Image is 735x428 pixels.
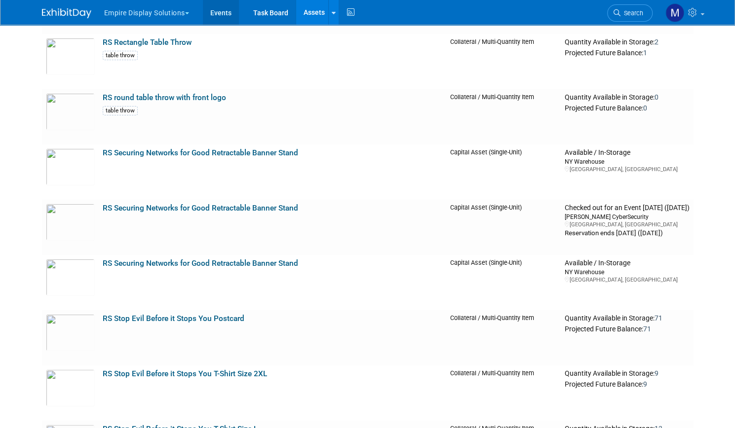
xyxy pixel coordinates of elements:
[643,325,651,333] span: 71
[564,157,689,166] div: NY Warehouse
[103,51,138,60] div: table throw
[564,47,689,58] div: Projected Future Balance:
[564,204,689,213] div: Checked out for an Event [DATE] ([DATE])
[446,34,560,89] td: Collateral / Multi-Quantity Item
[103,259,298,268] a: RS Securing Networks for Good Retractable Banner Stand
[446,144,560,200] td: Capital Asset (Single-Unit)
[607,4,653,22] a: Search
[665,3,684,22] img: Matt h
[564,228,689,238] div: Reservation ends [DATE] ([DATE])
[643,380,647,388] span: 9
[103,369,267,378] a: RS Stop Evil Before it Stops You T-Shirt Size 2XL
[446,365,560,421] td: Collateral / Multi-Quantity Item
[564,323,689,334] div: Projected Future Balance:
[103,204,298,213] a: RS Securing Networks for Good Retractable Banner Stand
[620,9,643,17] span: Search
[564,213,689,221] div: [PERSON_NAME] CyberSecurity
[564,221,689,228] div: [GEOGRAPHIC_DATA], [GEOGRAPHIC_DATA]
[564,38,689,47] div: Quantity Available in Storage:
[564,102,689,113] div: Projected Future Balance:
[103,106,138,115] div: table throw
[42,8,91,18] img: ExhibitDay
[564,378,689,389] div: Projected Future Balance:
[654,38,658,46] span: 2
[654,314,662,322] span: 71
[446,255,560,310] td: Capital Asset (Single-Unit)
[654,369,658,377] span: 9
[103,93,226,102] a: RS round table throw with front logo
[103,148,298,157] a: RS Securing Networks for Good Retractable Banner Stand
[564,166,689,173] div: [GEOGRAPHIC_DATA], [GEOGRAPHIC_DATA]
[446,89,560,144] td: Collateral / Multi-Quantity Item
[564,369,689,378] div: Quantity Available in Storage:
[564,259,689,268] div: Available / In-Storage
[643,104,647,112] span: 0
[564,276,689,284] div: [GEOGRAPHIC_DATA], [GEOGRAPHIC_DATA]
[446,200,560,255] td: Capital Asset (Single-Unit)
[564,148,689,157] div: Available / In-Storage
[446,310,560,365] td: Collateral / Multi-Quantity Item
[564,93,689,102] div: Quantity Available in Storage:
[103,38,192,47] a: RS Rectangle Table Throw
[654,93,658,101] span: 0
[564,314,689,323] div: Quantity Available in Storage:
[564,268,689,276] div: NY Warehouse
[103,314,244,323] a: RS Stop Evil Before it Stops You Postcard
[643,49,647,57] span: 1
